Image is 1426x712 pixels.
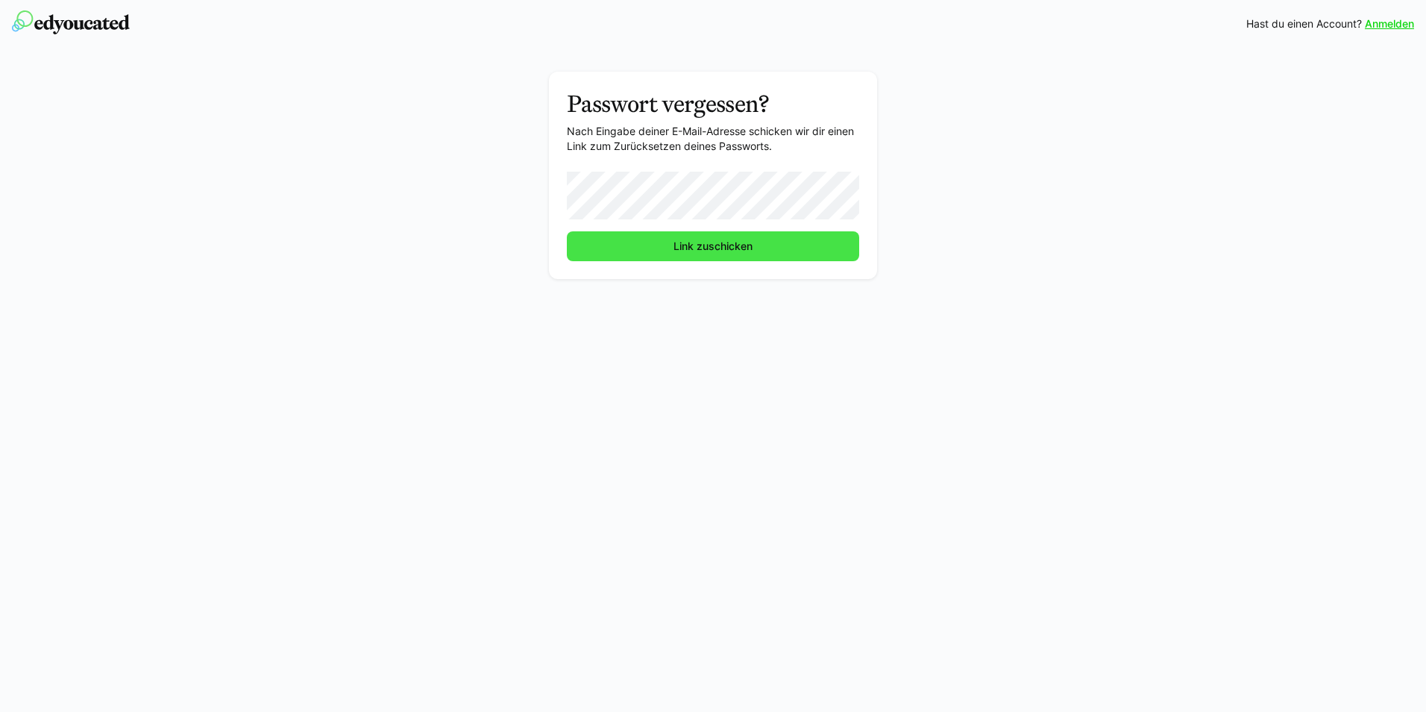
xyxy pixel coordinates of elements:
span: Link zuschicken [671,239,755,254]
button: Link zuschicken [567,231,859,261]
span: Hast du einen Account? [1246,16,1362,31]
a: Anmelden [1365,16,1414,31]
img: edyoucated [12,10,130,34]
h3: Passwort vergessen? [567,90,859,118]
p: Nach Eingabe deiner E-Mail-Adresse schicken wir dir einen Link zum Zurücksetzen deines Passworts. [567,124,859,154]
